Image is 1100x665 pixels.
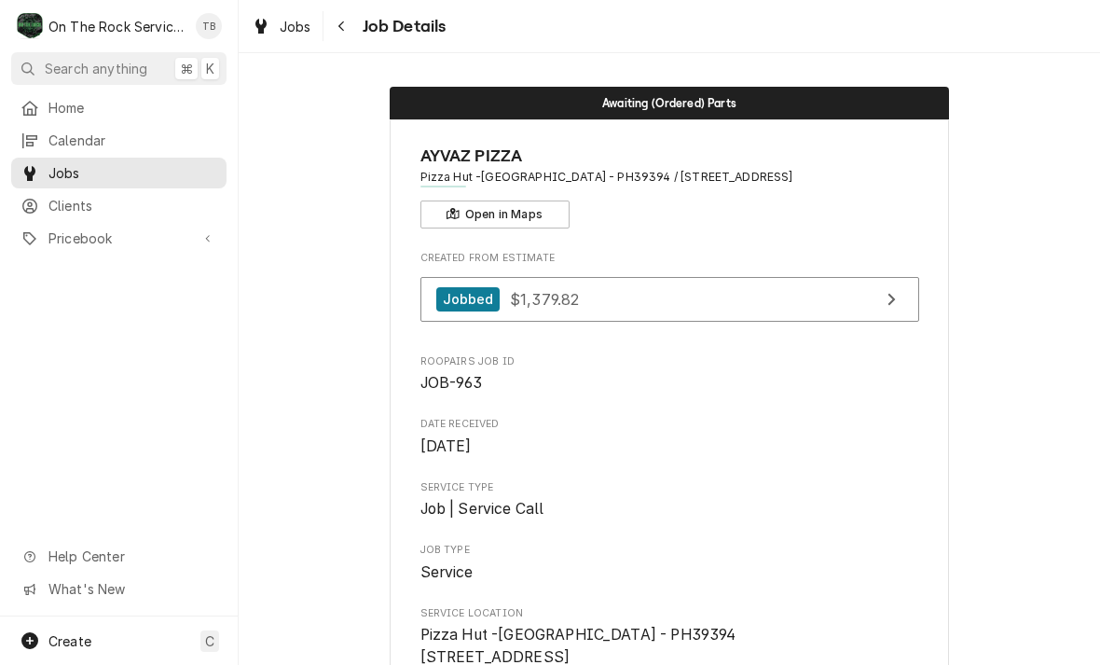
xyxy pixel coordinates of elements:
span: Roopairs Job ID [420,354,919,369]
span: Name [420,144,919,169]
a: Jobs [244,11,319,42]
div: Client Information [420,144,919,229]
div: Jobbed [436,287,501,312]
button: Open in Maps [420,201,570,229]
a: Home [11,92,227,123]
span: ⌘ [180,59,193,78]
div: Date Received [420,417,919,457]
div: Todd Brady's Avatar [196,13,222,39]
span: Clients [48,196,217,215]
button: Search anything⌘K [11,52,227,85]
span: Calendar [48,131,217,150]
span: Jobs [280,17,311,36]
span: Search anything [45,59,147,78]
div: TB [196,13,222,39]
span: Date Received [420,436,919,458]
span: Job Type [420,561,919,584]
span: Awaiting (Ordered) Parts [602,97,736,109]
span: Service Type [420,480,919,495]
span: Help Center [48,547,215,566]
a: Go to What's New [11,574,227,604]
a: Go to Pricebook [11,223,227,254]
a: Go to Help Center [11,541,227,572]
div: Service Type [420,480,919,520]
span: Service [420,563,474,581]
span: Job Details [357,14,447,39]
span: $1,379.82 [510,289,579,308]
span: Address [420,169,919,186]
span: JOB-963 [420,374,483,392]
span: [DATE] [420,437,472,455]
span: Created From Estimate [420,251,919,266]
span: Home [48,98,217,118]
span: Service Type [420,498,919,520]
div: Job Type [420,543,919,583]
span: Pricebook [48,229,189,248]
div: On The Rock Services [48,17,186,36]
span: Date Received [420,417,919,432]
span: Job Type [420,543,919,558]
div: Created From Estimate [420,251,919,331]
a: Jobs [11,158,227,188]
span: Roopairs Job ID [420,372,919,395]
span: Create [48,633,91,649]
span: What's New [48,579,215,599]
div: O [17,13,43,39]
span: C [205,631,214,651]
span: Jobs [48,163,217,183]
a: View Estimate [420,277,919,323]
span: Service Location [420,606,919,621]
div: Status [390,87,949,119]
a: Calendar [11,125,227,156]
div: On The Rock Services's Avatar [17,13,43,39]
button: Navigate back [327,11,357,41]
span: K [206,59,214,78]
a: Clients [11,190,227,221]
span: Job | Service Call [420,500,544,518]
div: Roopairs Job ID [420,354,919,395]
